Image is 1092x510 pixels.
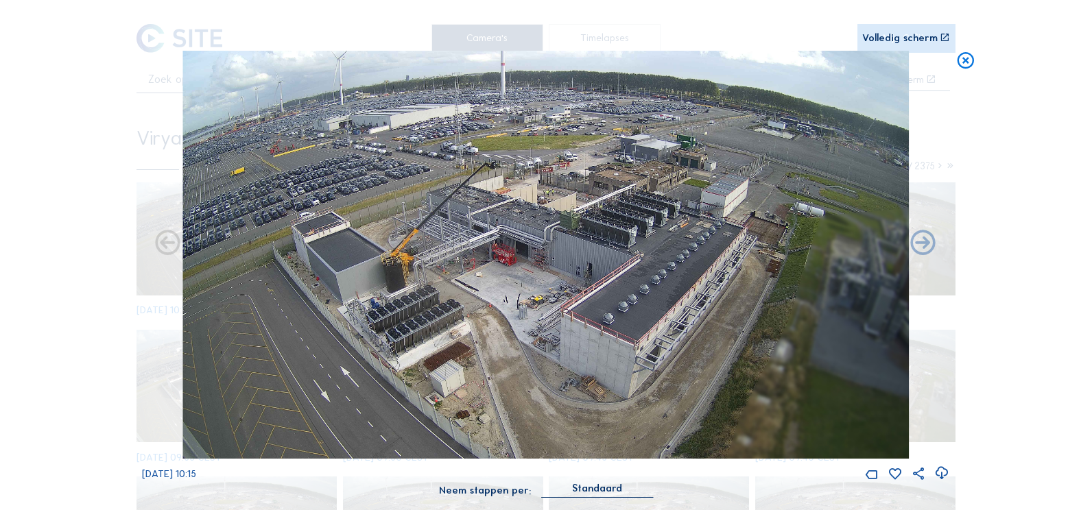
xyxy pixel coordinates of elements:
span: [DATE] 10:15 [142,467,196,480]
div: Neem stappen per: [439,485,531,496]
div: Standaard [542,482,653,497]
div: Standaard [572,482,622,494]
i: Back [908,229,938,259]
img: Image [183,51,909,459]
i: Forward [153,229,183,259]
div: Volledig scherm [862,33,938,43]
